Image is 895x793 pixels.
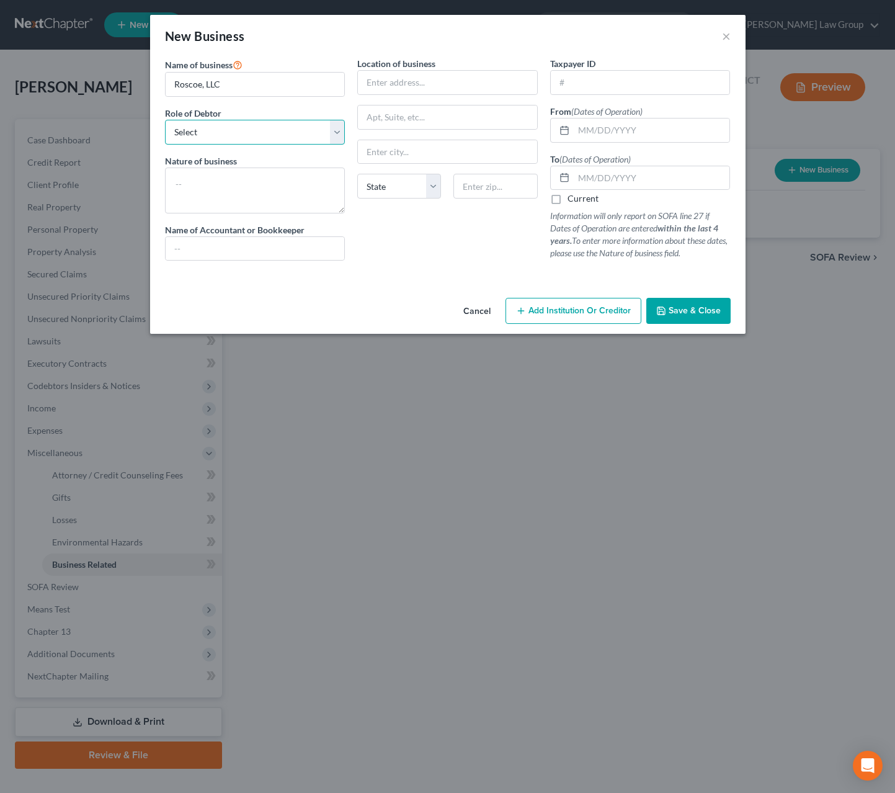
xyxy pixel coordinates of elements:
[550,153,631,166] label: To
[165,29,192,43] span: New
[550,57,595,70] label: Taxpayer ID
[722,29,731,43] button: ×
[550,105,643,118] label: From
[528,305,631,316] span: Add Institution Or Creditor
[166,237,345,261] input: --
[574,119,730,142] input: MM/DD/YYYY
[165,223,305,236] label: Name of Accountant or Bookkeeper
[550,210,731,259] p: Information will only report on SOFA line 27 if Dates of Operation are entered To enter more info...
[194,29,244,43] span: Business
[505,298,641,324] button: Add Institution Or Creditor
[358,105,537,129] input: Apt, Suite, etc...
[453,299,501,324] button: Cancel
[646,298,731,324] button: Save & Close
[574,166,730,190] input: MM/DD/YYYY
[165,60,233,70] span: Name of business
[571,106,643,117] span: (Dates of Operation)
[551,71,730,94] input: #
[853,751,883,781] div: Open Intercom Messenger
[358,140,537,164] input: Enter city...
[165,108,221,119] span: Role of Debtor
[358,71,537,94] input: Enter address...
[166,73,345,96] input: Enter name...
[568,192,599,205] label: Current
[669,305,721,316] span: Save & Close
[165,155,237,168] label: Nature of business
[559,154,631,164] span: (Dates of Operation)
[357,57,435,70] label: Location of business
[453,174,537,199] input: Enter zip...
